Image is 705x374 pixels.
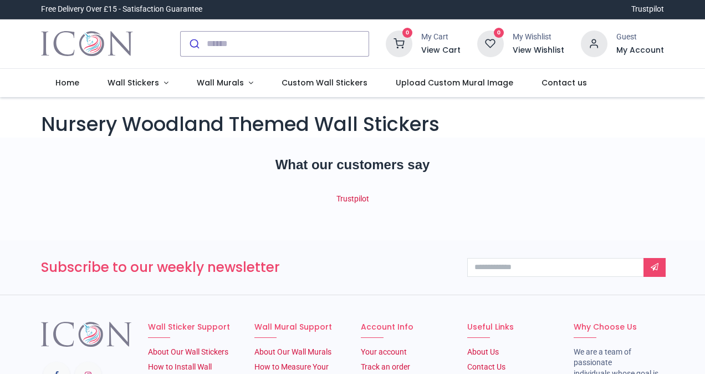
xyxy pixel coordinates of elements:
h6: Wall Sticker Support [148,322,238,333]
button: Submit [181,32,207,56]
span: Contact us [541,77,587,88]
a: Trustpilot [631,4,664,15]
a: Wall Stickers [94,69,183,98]
span: Custom Wall Stickers [282,77,367,88]
a: Trustpilot [336,194,369,203]
a: View Wishlist [513,45,564,56]
a: 0 [386,38,412,47]
sup: 0 [402,28,413,38]
span: Wall Murals [197,77,244,88]
div: My Cart [421,32,461,43]
sup: 0 [494,28,504,38]
a: Wall Murals [182,69,267,98]
a: 0 [477,38,504,47]
a: About Our Wall Murals [254,347,331,356]
img: Icon Wall Stickers [41,28,132,59]
a: About Our Wall Stickers [148,347,228,356]
a: My Account [616,45,664,56]
a: Your account [361,347,407,356]
div: Guest [616,32,664,43]
span: Wall Stickers [108,77,159,88]
div: Free Delivery Over £15 - Satisfaction Guarantee [41,4,202,15]
h1: Nursery Woodland Themed Wall Stickers [41,110,663,138]
a: About Us​ [467,347,499,356]
h6: Useful Links [467,322,557,333]
a: Logo of Icon Wall Stickers [41,28,132,59]
a: Contact Us [467,362,505,371]
a: View Cart [421,45,461,56]
h6: Wall Mural Support [254,322,344,333]
h6: Why Choose Us [574,322,663,333]
h3: Subscribe to our weekly newsletter [41,258,451,277]
h6: Account Info [361,322,451,333]
div: My Wishlist [513,32,564,43]
span: Home [55,77,79,88]
h2: What our customers say [41,155,663,174]
a: Track an order [361,362,410,371]
span: Upload Custom Mural Image [396,77,513,88]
